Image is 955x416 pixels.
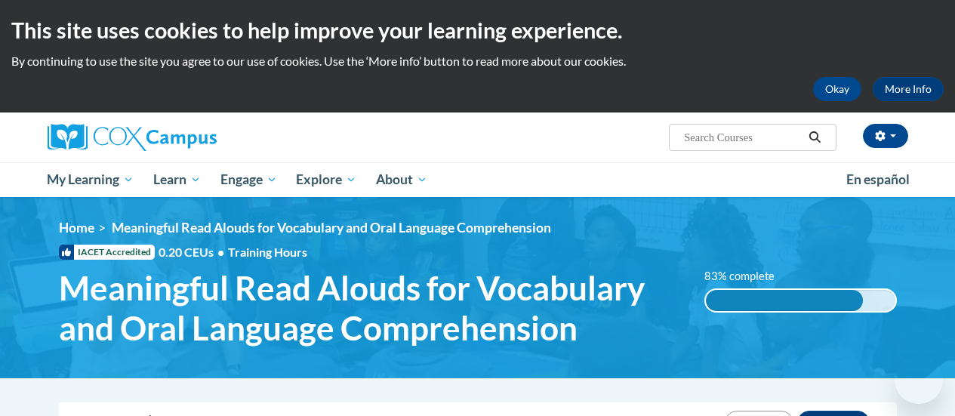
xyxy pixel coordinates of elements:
a: Engage [211,162,287,197]
input: Search Courses [682,128,803,146]
a: Explore [286,162,366,197]
span: Explore [296,171,356,189]
button: Search [803,128,826,146]
a: En español [836,164,920,196]
span: My Learning [47,171,134,189]
a: About [366,162,437,197]
span: En español [846,171,910,187]
span: IACET Accredited [59,245,155,260]
span: About [376,171,427,189]
span: Learn [153,171,201,189]
button: Account Settings [863,124,908,148]
img: Cox Campus [48,124,217,151]
span: 0.20 CEUs [159,244,228,260]
span: Engage [220,171,277,189]
iframe: Button to launch messaging window [895,356,943,404]
span: Meaningful Read Alouds for Vocabulary and Oral Language Comprehension [59,268,682,348]
div: 83% complete [706,290,863,311]
p: By continuing to use the site you agree to our use of cookies. Use the ‘More info’ button to read... [11,53,944,69]
button: Okay [813,77,861,101]
a: Home [59,220,94,236]
span: Training Hours [228,245,307,259]
a: More Info [873,77,944,101]
a: My Learning [38,162,144,197]
span: Meaningful Read Alouds for Vocabulary and Oral Language Comprehension [112,220,551,236]
span: • [217,245,224,259]
label: 83% complete [704,268,791,285]
a: Cox Campus [48,124,319,151]
a: Learn [143,162,211,197]
h2: This site uses cookies to help improve your learning experience. [11,15,944,45]
div: Main menu [36,162,920,197]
